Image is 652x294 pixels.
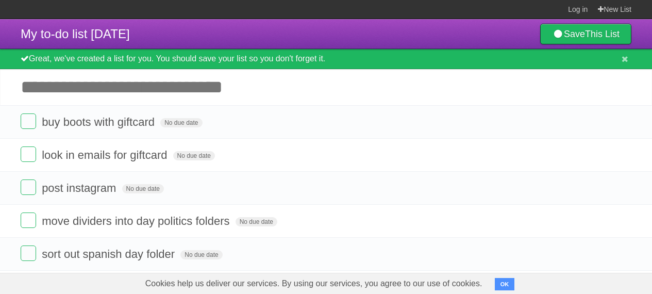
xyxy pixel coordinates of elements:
[585,29,620,39] b: This List
[42,116,157,128] span: buy boots with giftcard
[21,179,36,195] label: Done
[21,146,36,162] label: Done
[21,246,36,261] label: Done
[135,273,493,294] span: Cookies help us deliver our services. By using our services, you agree to our use of cookies.
[42,215,232,227] span: move dividers into day politics folders
[495,278,515,290] button: OK
[42,149,170,161] span: look in emails for giftcard
[42,248,177,260] span: sort out spanish day folder
[180,250,222,259] span: No due date
[21,113,36,129] label: Done
[173,151,215,160] span: No due date
[21,27,130,41] span: My to-do list [DATE]
[540,24,631,44] a: SaveThis List
[21,213,36,228] label: Done
[42,182,119,194] span: post instagram
[236,217,277,226] span: No due date
[122,184,164,193] span: No due date
[160,118,202,127] span: No due date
